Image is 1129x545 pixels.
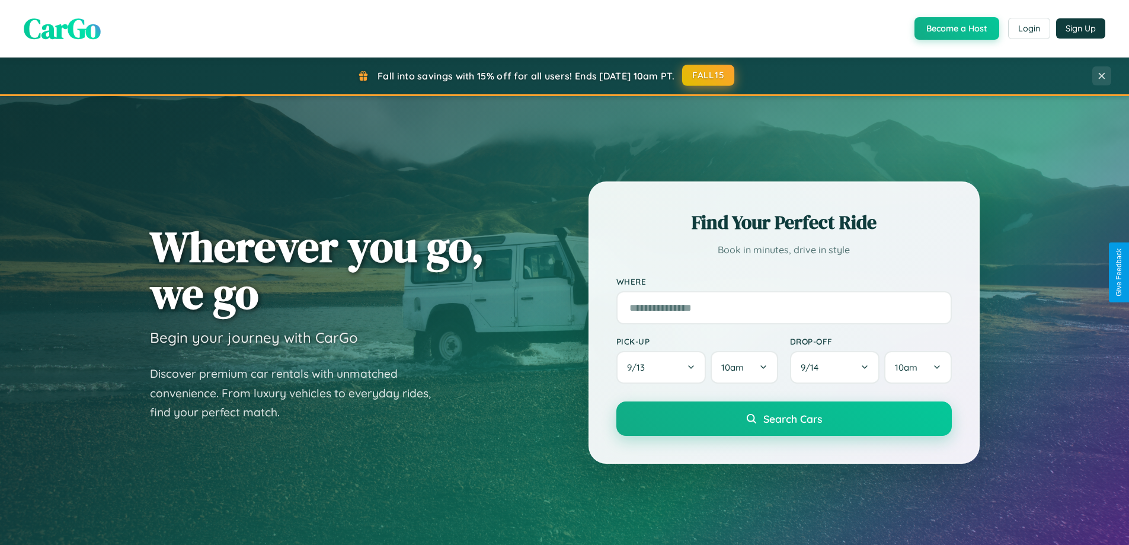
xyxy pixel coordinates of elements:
p: Discover premium car rentals with unmatched convenience. From luxury vehicles to everyday rides, ... [150,364,446,422]
p: Book in minutes, drive in style [616,241,952,259]
h2: Find Your Perfect Ride [616,209,952,235]
span: 10am [721,362,744,373]
div: Give Feedback [1115,248,1123,297]
span: Search Cars [763,412,822,425]
span: 9 / 13 [627,362,651,373]
span: CarGo [24,9,101,48]
label: Pick-up [616,336,778,346]
h3: Begin your journey with CarGo [150,329,358,346]
span: Fall into savings with 15% off for all users! Ends [DATE] 10am PT. [378,70,674,82]
span: 9 / 14 [801,362,824,373]
button: Login [1008,18,1050,39]
button: 10am [711,351,778,384]
h1: Wherever you go, we go [150,223,484,317]
span: 10am [895,362,917,373]
button: Become a Host [914,17,999,40]
label: Where [616,276,952,286]
button: Search Cars [616,401,952,436]
label: Drop-off [790,336,952,346]
button: 9/14 [790,351,880,384]
button: Sign Up [1056,18,1105,39]
button: 10am [884,351,951,384]
button: FALL15 [682,65,734,86]
button: 9/13 [616,351,706,384]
